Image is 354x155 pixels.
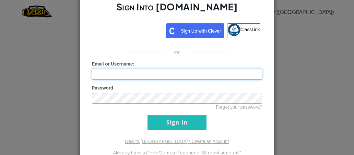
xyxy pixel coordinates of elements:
[166,23,224,38] img: clever_sso_button@2x.png
[92,61,135,67] label: :
[92,1,262,19] h2: Sign Into [DOMAIN_NAME]
[92,85,113,90] span: Password
[125,139,229,144] a: New to [GEOGRAPHIC_DATA]? Create an Account
[228,24,240,36] img: classlink-logo-small.png
[90,23,166,37] iframe: Sign in with Google Button
[147,115,206,130] input: Sign In
[174,48,180,56] p: or
[216,104,262,110] a: Forgot your password?
[92,61,133,66] span: Email or Username
[240,27,260,32] span: ClassLink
